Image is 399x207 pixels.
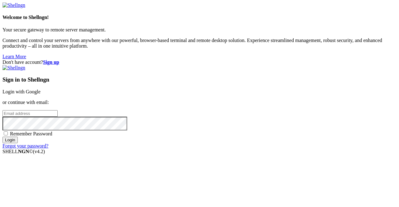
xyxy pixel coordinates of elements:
b: NGN [18,149,29,154]
p: Connect and control your servers from anywhere with our powerful, browser-based terminal and remo... [2,38,397,49]
input: Login [2,137,18,143]
a: Forgot your password? [2,143,48,148]
p: or continue with email: [2,100,397,105]
input: Remember Password [4,131,8,135]
span: SHELL © [2,149,45,154]
a: Login with Google [2,89,41,94]
h3: Sign in to Shellngn [2,76,397,83]
img: Shellngn [2,2,25,8]
a: Sign up [43,59,59,65]
span: Remember Password [10,131,52,136]
img: Shellngn [2,65,25,71]
input: Email address [2,110,58,117]
span: 4.2.0 [33,149,45,154]
a: Learn More [2,54,26,59]
div: Don't have account? [2,59,397,65]
p: Your secure gateway to remote server management. [2,27,397,33]
h4: Welcome to Shellngn! [2,15,397,20]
